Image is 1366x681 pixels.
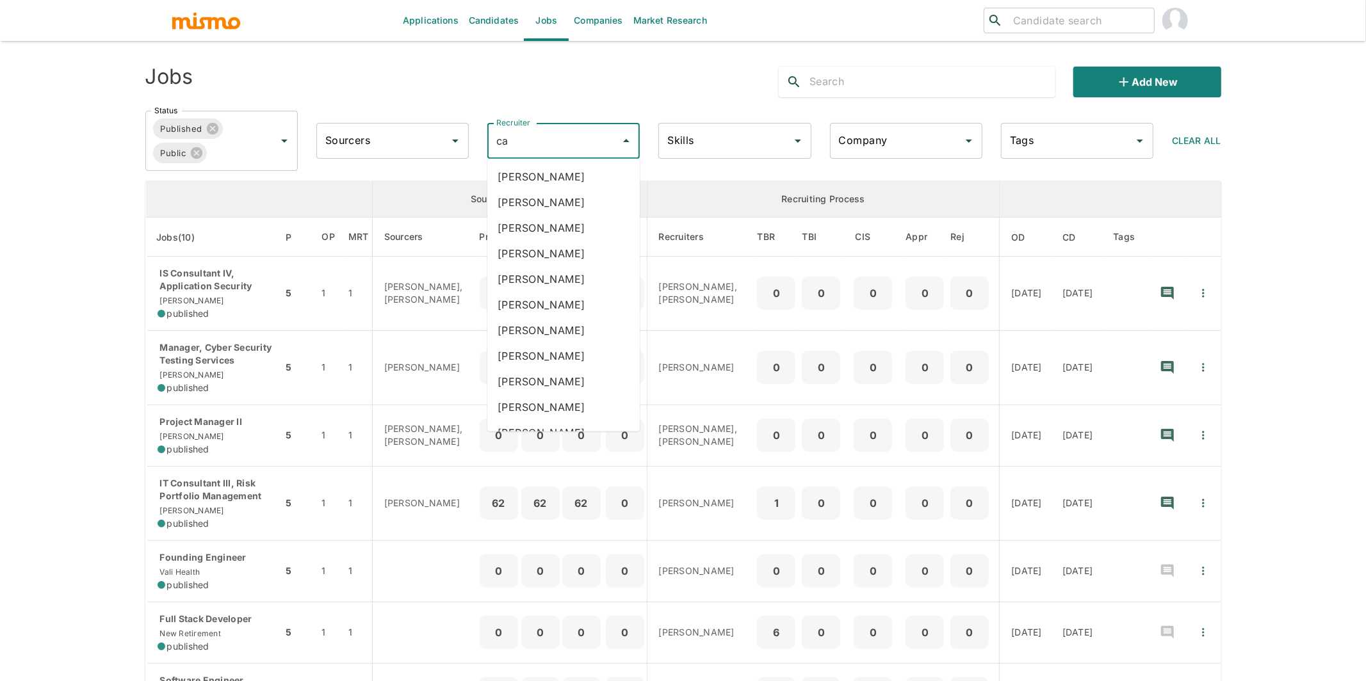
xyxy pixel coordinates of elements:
[158,629,222,638] span: New Retirement
[487,266,640,292] li: [PERSON_NAME]
[1000,257,1052,331] td: [DATE]
[955,562,984,580] p: 0
[526,494,555,512] p: 62
[1000,602,1052,663] td: [DATE]
[911,623,939,641] p: 0
[282,602,311,663] td: 5
[1073,67,1221,97] button: Add new
[955,284,984,302] p: 0
[384,497,469,509] p: [PERSON_NAME]
[153,122,210,136] span: Published
[153,146,194,161] span: Public
[487,343,640,369] li: [PERSON_NAME]
[487,420,640,445] li: [PERSON_NAME]
[485,284,513,302] p: 0
[567,623,596,641] p: 0
[1052,466,1103,540] td: [DATE]
[843,218,902,257] th: Client Interview Scheduled
[311,218,345,257] th: Open Positions
[286,230,308,245] span: P
[955,623,984,641] p: 0
[1000,405,1052,466] td: [DATE]
[807,358,835,376] p: 0
[1152,278,1183,308] button: recent-notes
[282,466,311,540] td: 5
[762,562,790,580] p: 0
[487,369,640,394] li: [PERSON_NAME]
[1103,218,1149,257] th: Tags
[487,394,640,420] li: [PERSON_NAME]
[154,105,177,116] label: Status
[158,506,224,515] span: [PERSON_NAME]
[158,431,224,441] span: [PERSON_NAME]
[1189,489,1217,517] button: Quick Actions
[282,540,311,602] td: 5
[659,361,744,374] p: [PERSON_NAME]
[789,132,807,150] button: Open
[911,358,939,376] p: 0
[762,284,790,302] p: 0
[754,218,799,257] th: To Be Reviewed
[809,72,1055,92] input: Search
[487,292,640,317] li: [PERSON_NAME]
[611,562,639,580] p: 0
[955,358,984,376] p: 0
[1000,466,1052,540] td: [DATE]
[807,284,835,302] p: 0
[1152,352,1183,383] button: recent-notes
[345,405,372,466] td: 1
[1189,353,1217,381] button: Quick Actions
[1011,230,1042,245] span: OD
[167,381,209,394] span: published
[659,422,744,448] p: [PERSON_NAME], [PERSON_NAME]
[617,132,635,150] button: Close
[282,330,311,405] td: 5
[762,426,790,444] p: 0
[1172,135,1221,146] span: Clear All
[156,230,211,245] span: Jobs(10)
[1131,132,1149,150] button: Open
[807,426,835,444] p: 0
[779,67,809,97] button: search
[859,358,887,376] p: 0
[611,494,639,512] p: 0
[526,426,555,444] p: 0
[282,257,311,331] td: 5
[947,218,1000,257] th: Rejected
[1052,330,1103,405] td: [DATE]
[659,497,744,509] p: [PERSON_NAME]
[567,426,596,444] p: 0
[902,218,947,257] th: Approved
[911,426,939,444] p: 0
[859,623,887,641] p: 0
[485,562,513,580] p: 0
[647,181,1000,218] th: Recruiting Process
[807,623,835,641] p: 0
[911,562,939,580] p: 0
[1152,556,1183,586] button: recent-notes
[345,466,372,540] td: 1
[167,307,209,320] span: published
[1152,617,1183,648] button: recent-notes
[911,494,939,512] p: 0
[1052,405,1103,466] td: [DATE]
[1000,330,1052,405] td: [DATE]
[859,284,887,302] p: 0
[485,426,513,444] p: 0
[311,466,345,540] td: 1
[311,540,345,602] td: 1
[1052,218,1103,257] th: Created At
[611,623,639,641] p: 0
[955,494,984,512] p: 0
[1000,540,1052,602] td: [DATE]
[1189,557,1217,585] button: Quick Actions
[611,426,639,444] p: 0
[526,562,555,580] p: 0
[487,241,640,266] li: [PERSON_NAME]
[1000,218,1052,257] th: Onboarding Date
[372,181,647,218] th: Sourcing Process
[659,626,744,639] p: [PERSON_NAME]
[487,317,640,343] li: [PERSON_NAME]
[659,280,744,306] p: [PERSON_NAME], [PERSON_NAME]
[345,540,372,602] td: 1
